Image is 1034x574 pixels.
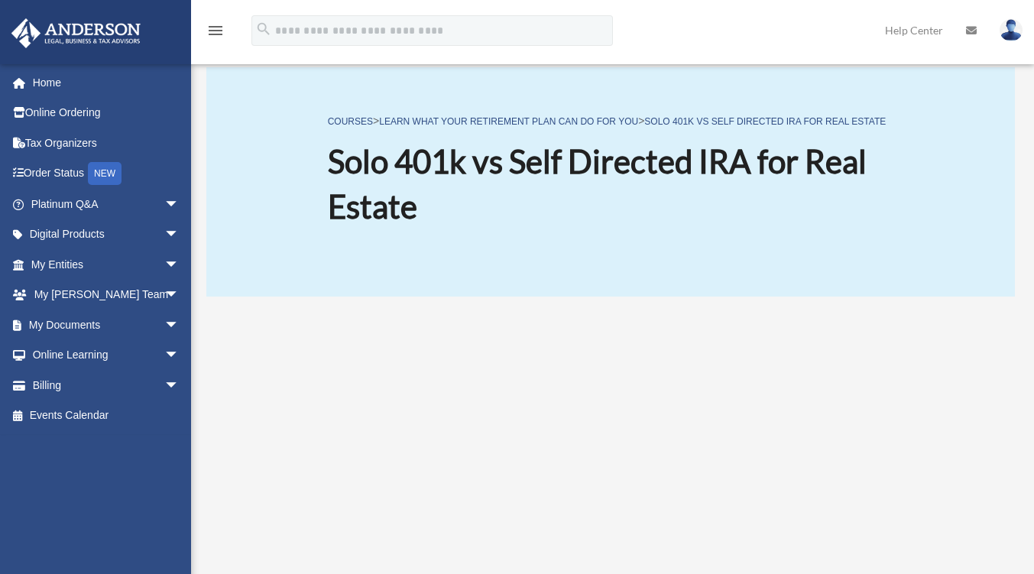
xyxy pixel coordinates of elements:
[11,189,203,219] a: Platinum Q&Aarrow_drop_down
[328,139,894,229] h1: Solo 401k vs Self Directed IRA for Real Estate
[164,370,195,401] span: arrow_drop_down
[11,219,203,250] a: Digital Productsarrow_drop_down
[328,112,894,131] p: > >
[328,116,373,127] a: COURSES
[644,116,886,127] a: Solo 401k vs Self Directed IRA for Real Estate
[11,249,203,280] a: My Entitiesarrow_drop_down
[255,21,272,37] i: search
[164,249,195,281] span: arrow_drop_down
[88,162,122,185] div: NEW
[11,310,203,340] a: My Documentsarrow_drop_down
[11,158,203,190] a: Order StatusNEW
[164,340,195,371] span: arrow_drop_down
[11,67,203,98] a: Home
[11,128,203,158] a: Tax Organizers
[164,310,195,341] span: arrow_drop_down
[11,370,203,401] a: Billingarrow_drop_down
[379,116,638,127] a: Learn what your Retirement Plan can do for you
[11,401,203,431] a: Events Calendar
[1000,19,1023,41] img: User Pic
[11,340,203,371] a: Online Learningarrow_drop_down
[164,219,195,251] span: arrow_drop_down
[11,98,203,128] a: Online Ordering
[164,280,195,311] span: arrow_drop_down
[164,189,195,220] span: arrow_drop_down
[11,280,203,310] a: My [PERSON_NAME] Teamarrow_drop_down
[7,18,145,48] img: Anderson Advisors Platinum Portal
[206,21,225,40] i: menu
[206,27,225,40] a: menu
